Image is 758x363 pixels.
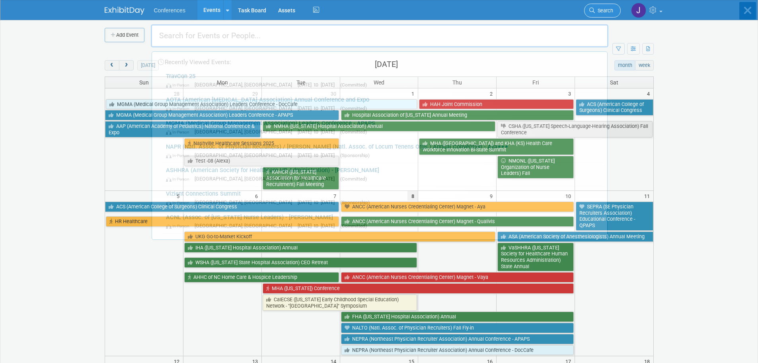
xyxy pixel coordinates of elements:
span: (Sponsorship) [340,153,370,158]
span: (Committed) [340,176,367,182]
span: [GEOGRAPHIC_DATA], [GEOGRAPHIC_DATA] [195,152,296,158]
div: Recently Viewed Events: [156,52,603,69]
span: [DATE] to [DATE] [298,176,339,182]
span: [DATE] to [DATE] [298,82,339,88]
a: TravCon 25 In-Person [GEOGRAPHIC_DATA], [GEOGRAPHIC_DATA] [DATE] to [DATE] (Committed) [162,69,603,92]
span: In-Person [166,106,193,111]
span: [DATE] to [DATE] [298,105,339,111]
a: Vizient Connections Summit In-Person [GEOGRAPHIC_DATA], [GEOGRAPHIC_DATA] [DATE] to [DATE] (Spons... [162,186,603,210]
span: In-Person [166,153,193,158]
span: (Committed) [340,106,367,111]
a: NAPR (Natl. Assoc. of Physician Recruiters) / [PERSON_NAME] (Natl. Assoc. of Locum Tenens Orgs.) ... [162,139,603,163]
a: ACNL (Assoc. of [US_STATE] Nurse Leaders) - [PERSON_NAME] In-Person [GEOGRAPHIC_DATA], [GEOGRAPHI... [162,210,603,233]
span: [DATE] to [DATE] [298,199,339,205]
span: [GEOGRAPHIC_DATA], [GEOGRAPHIC_DATA] [195,82,296,88]
a: ASHHRA (American Society for Healthcare HR Administration) - [PERSON_NAME] In-Person [GEOGRAPHIC_... [162,163,603,186]
span: [GEOGRAPHIC_DATA], [GEOGRAPHIC_DATA] [195,105,296,111]
span: (Committed) [340,129,367,135]
span: (Committed) [340,223,367,229]
span: [DATE] to [DATE] [298,152,339,158]
span: In-Person [166,224,193,229]
span: [GEOGRAPHIC_DATA], [GEOGRAPHIC_DATA] [195,199,296,205]
span: In-Person [166,177,193,182]
span: In-Person [166,82,193,88]
span: [GEOGRAPHIC_DATA], [GEOGRAPHIC_DATA] [195,176,296,182]
input: Search for Events or People... [151,24,608,47]
span: [GEOGRAPHIC_DATA], [GEOGRAPHIC_DATA] [195,129,296,135]
span: [DATE] to [DATE] [298,129,339,135]
span: In-Person [166,200,193,205]
span: (Committed) [340,82,367,88]
a: MGMA (Medical Group Management Association) Leaders Conference - APAPS In-Person [GEOGRAPHIC_DATA... [162,116,603,139]
span: [DATE] to [DATE] [298,223,339,229]
span: [GEOGRAPHIC_DATA], [GEOGRAPHIC_DATA] [195,223,296,229]
a: AOTA (American [MEDICAL_DATA] Association) Annual Conference and Expo In-Person [GEOGRAPHIC_DATA]... [162,92,603,116]
span: In-Person [166,130,193,135]
span: (Sponsorship) [340,200,370,205]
